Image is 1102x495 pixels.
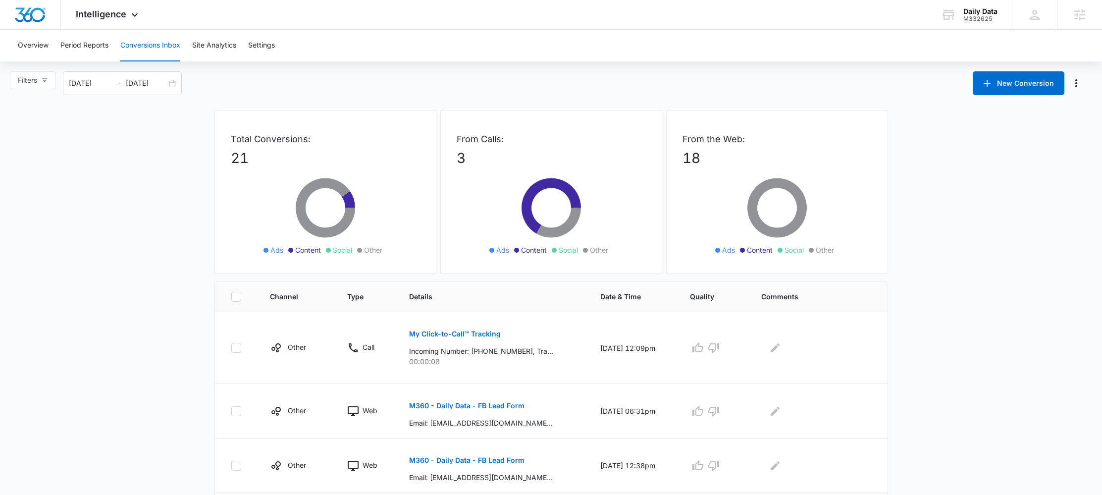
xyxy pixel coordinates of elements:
p: 18 [682,148,872,168]
span: to [114,79,122,87]
p: Web [363,405,377,416]
button: My Click-to-Call™ Tracking [409,322,501,346]
p: Email: [EMAIL_ADDRESS][DOMAIN_NAME], Name: [PERSON_NAME], Phone: [PHONE_NUMBER], Form submitted a... [409,418,553,428]
span: Type [347,291,371,302]
span: swap-right [114,79,122,87]
input: End date [126,78,167,89]
td: [DATE] 12:09pm [588,312,678,384]
span: Ads [270,245,283,255]
button: Edit Comments [767,403,783,419]
p: My Click-to-Call™ Tracking [409,330,501,337]
div: Domain Overview [38,58,89,65]
span: Other [816,245,834,255]
div: account id [963,15,997,22]
span: Content [521,245,547,255]
span: Content [295,245,321,255]
span: Other [364,245,382,255]
img: website_grey.svg [16,26,24,34]
span: Social [333,245,352,255]
span: Comments [761,291,857,302]
button: Edit Comments [767,340,783,356]
span: Social [785,245,804,255]
img: tab_keywords_by_traffic_grey.svg [99,57,106,65]
span: Channel [270,291,309,302]
span: Intelligence [76,9,126,19]
span: Filters [18,75,37,86]
span: Date & Time [600,291,652,302]
p: Other [288,342,306,352]
p: Call [363,342,374,352]
p: Incoming Number: [PHONE_NUMBER], Tracking Number: [PHONE_NUMBER], Ring To: [PHONE_NUMBER], Caller... [409,346,553,356]
span: Ads [722,245,735,255]
p: From the Web: [682,132,872,146]
span: Social [559,245,578,255]
button: M360 - Daily Data - FB Lead Form [409,448,525,472]
div: Keywords by Traffic [109,58,167,65]
button: Site Analytics [192,30,236,61]
p: Web [363,460,377,470]
p: Email: [EMAIL_ADDRESS][DOMAIN_NAME], Name: [PERSON_NAME] [PERSON_NAME], Phone: [PHONE_NUMBER], Fo... [409,472,553,483]
img: tab_domain_overview_orange.svg [27,57,35,65]
div: account name [963,7,997,15]
p: Total Conversions: [231,132,420,146]
p: Other [288,460,306,470]
input: Start date [69,78,110,89]
span: Content [747,245,773,255]
p: 00:00:08 [409,356,577,367]
p: Other [288,405,306,416]
button: Settings [248,30,275,61]
button: New Conversion [973,71,1064,95]
button: Edit Comments [767,458,783,474]
button: Filters [10,71,56,89]
span: Quality [690,291,723,302]
div: v 4.0.25 [28,16,49,24]
td: [DATE] 12:38pm [588,439,678,493]
p: From Calls: [457,132,646,146]
p: M360 - Daily Data - FB Lead Form [409,402,525,409]
button: Manage Numbers [1068,75,1084,91]
p: M360 - Daily Data - FB Lead Form [409,457,525,464]
p: 3 [457,148,646,168]
img: logo_orange.svg [16,16,24,24]
button: Overview [18,30,49,61]
span: Details [409,291,562,302]
span: Ads [496,245,509,255]
td: [DATE] 06:31pm [588,384,678,439]
span: Other [590,245,608,255]
div: Domain: [DOMAIN_NAME] [26,26,109,34]
button: Period Reports [60,30,108,61]
p: 21 [231,148,420,168]
button: Conversions Inbox [120,30,180,61]
button: M360 - Daily Data - FB Lead Form [409,394,525,418]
